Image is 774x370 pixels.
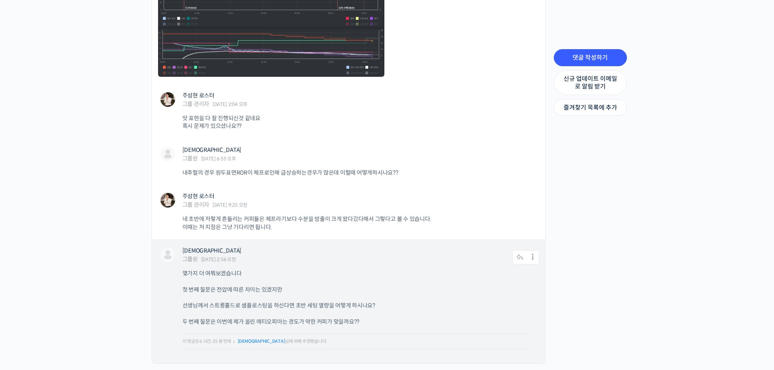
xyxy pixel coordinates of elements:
[74,270,84,277] span: 대화
[26,270,30,276] span: 홈
[212,203,247,208] span: [DATE] 9:25 오전
[182,115,531,130] p: 맛 표현을 다 잘 진행되신것 같네요 혹시 문제가 있으셨나요??
[231,338,237,344] a: "민경태"님 프로필 보기
[201,257,236,262] span: [DATE] 2:56 오전
[182,156,198,161] div: 그룹원
[182,256,198,262] div: 그룹원
[212,102,247,107] span: [DATE] 2:04 오후
[554,70,627,95] a: 신규 업데이트 이메일로 알림 받기
[182,146,242,154] a: [DEMOGRAPHIC_DATA]
[182,270,531,278] p: 몇가지 더 여쭤보겠습니다
[158,92,178,107] a: "주성현 로스터"님 프로필 보기
[158,193,178,208] a: "주성현 로스터"님 프로필 보기
[238,338,285,344] a: [DEMOGRAPHIC_DATA]
[182,193,215,200] a: 주성현 로스터
[105,257,156,278] a: 설정
[554,99,627,116] a: 즐겨찾기 목록에 추가
[54,257,105,278] a: 대화
[182,286,531,294] p: 첫 번째 질문은 전압에 따른 차이는 있겠지만
[182,169,531,177] p: 내추럴의 경우 원두표면ROR이 체프로인해 급상승하는경우가 많은데 이럴때 어떻게하시나요??
[158,247,178,262] a: "민경태"님 프로필 보기
[182,215,531,231] p: 네 초반에 저렇게 흔들리는 커피들은 체프라기보다 수분을 방출이 크게 왔다갔다해서 그렇다고 볼 수 있습니다. 이때는 저 지점은 그냥 기다리면 됩니다.
[2,257,54,278] a: 홈
[126,270,135,276] span: 설정
[554,49,627,66] a: 댓글 작성하기
[182,202,210,208] div: 그룹 관리자
[182,302,531,310] p: 선생님께서 스트롱홀드로 샘플로스팅을 하신다면 초반 세팅 열량을 어떻게 하시나요?
[182,101,210,107] div: 그룹 관리자
[182,318,531,326] p: 두 번째 질문은 이번에 제가 올린 에티오피아는 경도가 약한 커피가 맞을까요??
[182,92,215,99] a: 주성현 로스터
[201,156,236,161] span: [DATE] 6:55 오후
[158,147,178,161] a: "민경태"님 프로필 보기
[182,338,531,344] li: 이 댓글은 6 시간, 25 분 전에 님에 의해 수정됐습니다.
[182,247,242,254] a: [DEMOGRAPHIC_DATA]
